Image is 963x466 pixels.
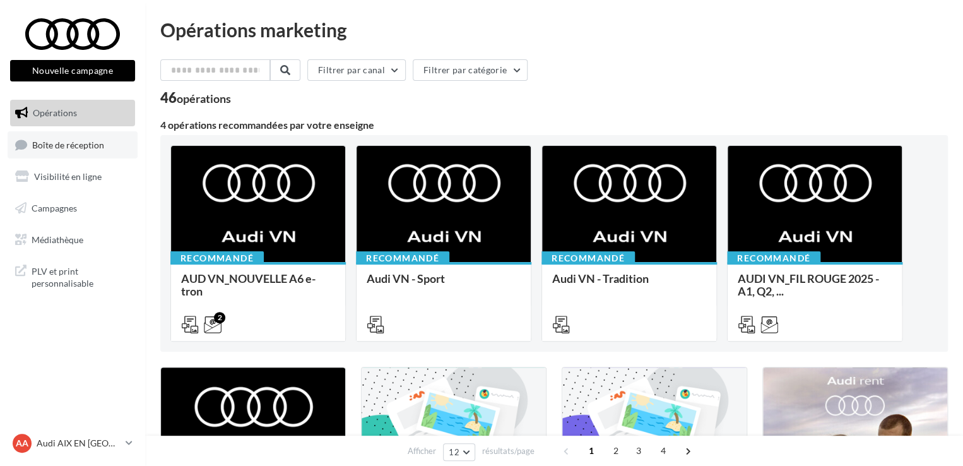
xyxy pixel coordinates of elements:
[482,445,535,457] span: résultats/page
[8,227,138,253] a: Médiathèque
[32,234,83,244] span: Médiathèque
[33,107,77,118] span: Opérations
[8,100,138,126] a: Opérations
[16,437,28,450] span: AA
[8,131,138,158] a: Boîte de réception
[32,203,77,213] span: Campagnes
[160,91,231,105] div: 46
[443,443,475,461] button: 12
[408,445,436,457] span: Afficher
[34,171,102,182] span: Visibilité en ligne
[32,139,104,150] span: Boîte de réception
[653,441,673,461] span: 4
[214,312,225,323] div: 2
[8,195,138,222] a: Campagnes
[581,441,601,461] span: 1
[177,93,231,104] div: opérations
[10,431,135,455] a: AA Audi AIX EN [GEOGRAPHIC_DATA]
[738,272,879,298] span: AUDI VN_FIL ROUGE 2025 - A1, Q2, ...
[32,263,130,290] span: PLV et print personnalisable
[307,59,406,81] button: Filtrer par canal
[160,120,948,130] div: 4 opérations recommandées par votre enseigne
[552,272,649,285] span: Audi VN - Tradition
[727,251,820,265] div: Recommandé
[541,251,635,265] div: Recommandé
[413,59,528,81] button: Filtrer par catégorie
[449,447,459,457] span: 12
[160,20,948,39] div: Opérations marketing
[8,164,138,190] a: Visibilité en ligne
[10,60,135,81] button: Nouvelle campagne
[356,251,449,265] div: Recommandé
[629,441,649,461] span: 3
[37,437,121,450] p: Audi AIX EN [GEOGRAPHIC_DATA]
[170,251,264,265] div: Recommandé
[606,441,626,461] span: 2
[367,272,445,285] span: Audi VN - Sport
[181,272,316,298] span: AUD VN_NOUVELLE A6 e-tron
[8,258,138,295] a: PLV et print personnalisable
